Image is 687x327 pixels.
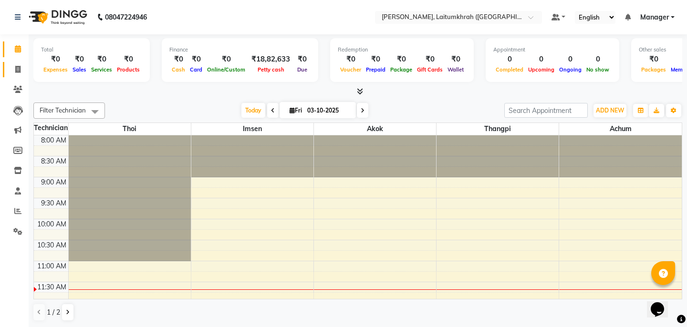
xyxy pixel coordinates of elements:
[639,66,668,73] span: Packages
[584,66,612,73] span: No show
[89,66,114,73] span: Services
[294,54,311,65] div: ₹0
[526,54,557,65] div: 0
[640,12,669,22] span: Manager
[415,54,445,65] div: ₹0
[35,282,68,292] div: 11:30 AM
[35,261,68,271] div: 11:00 AM
[314,123,436,135] span: Akok
[557,54,584,65] div: 0
[205,54,248,65] div: ₹0
[255,66,287,73] span: Petty cash
[526,66,557,73] span: Upcoming
[241,103,265,118] span: Today
[114,54,142,65] div: ₹0
[304,103,352,118] input: 2025-10-03
[338,66,364,73] span: Voucher
[559,123,682,135] span: achum
[287,107,304,114] span: Fri
[415,66,445,73] span: Gift Cards
[596,107,624,114] span: ADD NEW
[70,66,89,73] span: Sales
[41,54,70,65] div: ₹0
[89,54,114,65] div: ₹0
[47,307,60,317] span: 1 / 2
[34,123,68,133] div: Technician
[647,289,677,317] iframe: chat widget
[493,46,612,54] div: Appointment
[187,54,205,65] div: ₹0
[639,54,668,65] div: ₹0
[105,4,147,31] b: 08047224946
[169,46,311,54] div: Finance
[205,66,248,73] span: Online/Custom
[169,54,187,65] div: ₹0
[70,54,89,65] div: ₹0
[41,46,142,54] div: Total
[338,54,364,65] div: ₹0
[39,135,68,145] div: 8:00 AM
[557,66,584,73] span: Ongoing
[248,54,294,65] div: ₹18,82,633
[39,198,68,208] div: 9:30 AM
[445,66,466,73] span: Wallet
[169,66,187,73] span: Cash
[388,66,415,73] span: Package
[114,66,142,73] span: Products
[338,46,466,54] div: Redemption
[40,106,86,114] span: Filter Technician
[39,156,68,166] div: 8:30 AM
[35,240,68,250] div: 10:30 AM
[191,123,313,135] span: Imsen
[364,54,388,65] div: ₹0
[187,66,205,73] span: Card
[388,54,415,65] div: ₹0
[35,219,68,229] div: 10:00 AM
[364,66,388,73] span: Prepaid
[584,54,612,65] div: 0
[24,4,90,31] img: logo
[593,104,626,117] button: ADD NEW
[493,54,526,65] div: 0
[445,54,466,65] div: ₹0
[295,66,310,73] span: Due
[437,123,559,135] span: Thangpi
[41,66,70,73] span: Expenses
[69,123,191,135] span: Thoi
[504,103,588,118] input: Search Appointment
[39,177,68,187] div: 9:00 AM
[493,66,526,73] span: Completed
